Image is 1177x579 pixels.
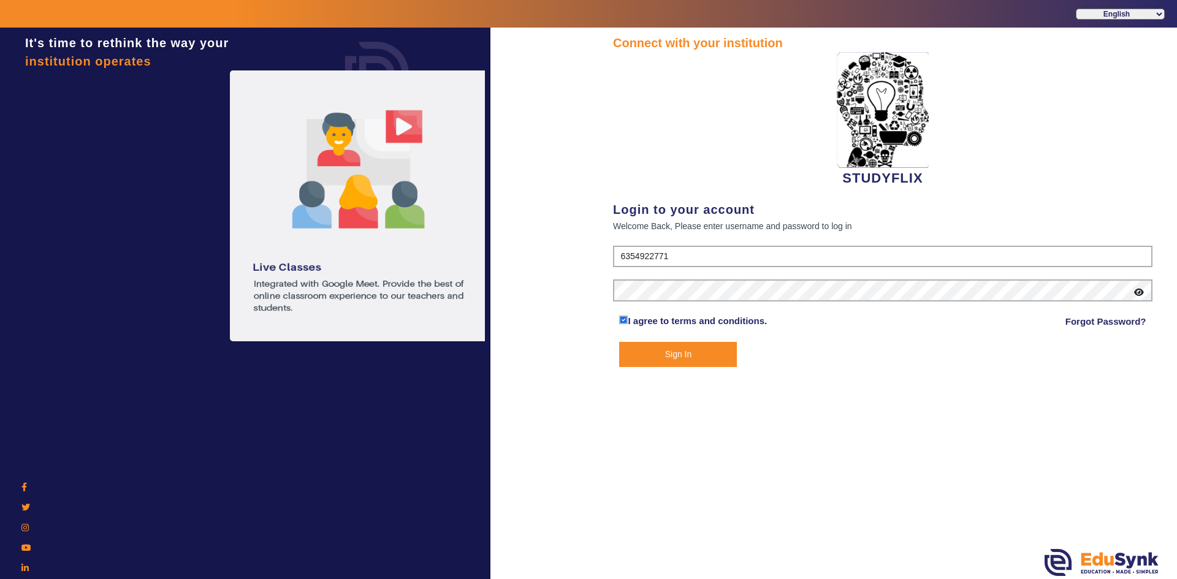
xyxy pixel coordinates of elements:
[1065,314,1146,329] a: Forgot Password?
[613,200,1152,219] div: Login to your account
[619,342,737,367] button: Sign In
[613,219,1152,233] div: Welcome Back, Please enter username and password to log in
[331,28,423,119] img: login.png
[230,70,487,341] img: login1.png
[613,246,1152,268] input: User Name
[1045,549,1159,576] img: edusynk.png
[837,52,929,168] img: 2da83ddf-6089-4dce-a9e2-416746467bdd
[613,52,1152,188] div: STUDYFLIX
[25,55,151,68] span: institution operates
[628,316,767,326] a: I agree to terms and conditions.
[613,34,1152,52] div: Connect with your institution
[25,36,229,50] span: It's time to rethink the way your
